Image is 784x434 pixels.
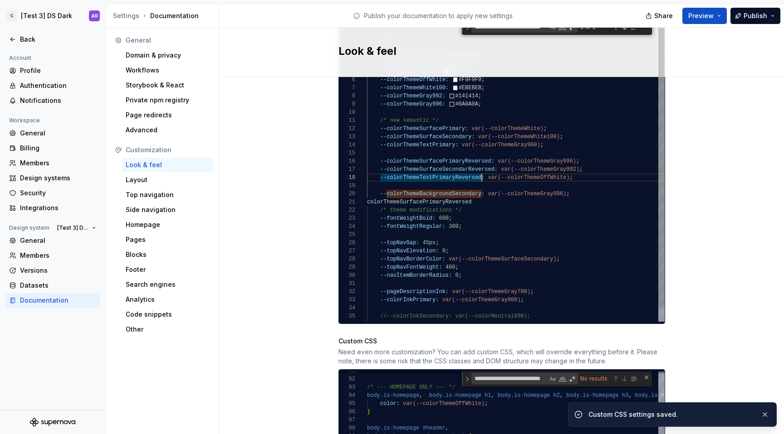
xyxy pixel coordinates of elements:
span: ; [481,77,485,83]
span: colorThemeSurfacePrimaryReversed [367,199,471,205]
span: --colorThemeOffWhite [416,400,481,407]
span: ; [485,400,488,407]
span: 45px [422,240,436,246]
div: 35 [339,312,355,320]
span: --colorThemeGray992: [380,93,445,99]
span: var [442,297,452,303]
span: 600 [439,215,449,222]
div: 14 [339,141,355,149]
span: ( [461,289,465,295]
div: 29 [339,263,355,271]
a: Design systems [5,171,100,185]
div: Toggle Replace [463,371,471,386]
span: ) [566,174,569,181]
a: Pages [122,232,213,247]
div: 22 [339,206,355,214]
div: Workspace [5,115,44,126]
div: 95 [339,400,355,408]
span: 0 [455,272,458,279]
div: 28 [339,255,355,263]
a: Code snippets [122,307,213,322]
div: 12 [339,125,355,133]
div: Layout [126,175,210,184]
a: Notifications [5,93,100,108]
h2: Look & feel [338,44,654,58]
span: /* theme modifications */ [380,207,461,213]
div: 32 [339,288,355,296]
span: /* --- HOMEPAGE ONLY --- */ [367,384,455,391]
a: Back [5,32,100,47]
span: ; [458,223,461,230]
div: Billing [20,144,96,153]
div: 21 [339,198,355,206]
a: Look & feel [122,158,213,172]
a: Page redirects [122,108,213,122]
span: ; [576,158,579,164]
span: 300 [449,223,459,230]
div: General [126,36,210,45]
span: ( [498,191,501,197]
div: No results [579,373,611,384]
span: h1 [485,392,491,399]
span: --colorThemeGray900 [475,142,537,148]
div: Toggle Replace [463,20,471,35]
div: 33 [339,296,355,304]
span: --colorThemeSurfaceSecondary: [380,134,475,140]
div: Next Match (Enter) [621,375,628,382]
a: Documentation [5,293,100,308]
div: 94 [339,391,355,400]
span: body.is-homepage [429,392,481,399]
span: ; [543,125,546,132]
span: --colorThemeGray900 [455,297,517,303]
a: Supernova Logo [30,418,75,427]
div: 25 [339,231,355,239]
span: --colorThemeOffWhite [501,174,566,181]
span: ( [507,158,510,164]
span: ) [563,191,566,197]
div: Design system [5,222,53,233]
div: Custom CSS settings saved. [588,410,754,419]
div: Design systems [20,174,96,183]
div: 23 [339,214,355,222]
div: Code snippets [126,310,210,319]
span: ( [452,297,455,303]
span: -- [380,191,386,197]
button: Publish [730,8,780,24]
a: Other [122,322,213,337]
span: --fontWeightRegular: [380,223,445,230]
a: Datasets [5,278,100,293]
span: ) [556,134,559,140]
span: : [481,191,485,197]
span: #141414 [455,93,478,99]
div: Other [126,325,210,334]
div: Private npm registry [126,96,210,105]
span: --colorThemeSurfaceSecondarReversed: [380,166,497,173]
span: #header [422,425,445,431]
div: Customization [126,145,210,154]
div: 7 [339,84,355,92]
span: #0A0A0A [455,101,478,107]
a: Versions [5,263,100,278]
span: var [471,125,481,132]
a: Top navigation [122,188,213,202]
div: Members [20,251,96,260]
div: Search engines [126,280,210,289]
a: Authentication [5,78,100,93]
div: Match Whole Word (⌥⌘W) [558,374,567,383]
div: Top navigation [126,190,210,199]
div: 92 [339,375,355,383]
a: Layout [122,173,213,187]
div: [Test 3] DS Dark [21,11,72,20]
div: Homepage [126,220,210,229]
span: --topNavFontWeight: [380,264,442,270]
button: Preview [682,8,727,24]
div: 16 [339,157,355,165]
span: var [449,256,459,262]
span: ; [530,289,534,295]
a: Billing [5,141,100,155]
span: ( [481,125,485,132]
div: Domain & privacy [126,51,210,60]
a: Members [5,156,100,170]
span: Share [654,11,673,20]
span: --colorThemeWhite [485,125,540,132]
